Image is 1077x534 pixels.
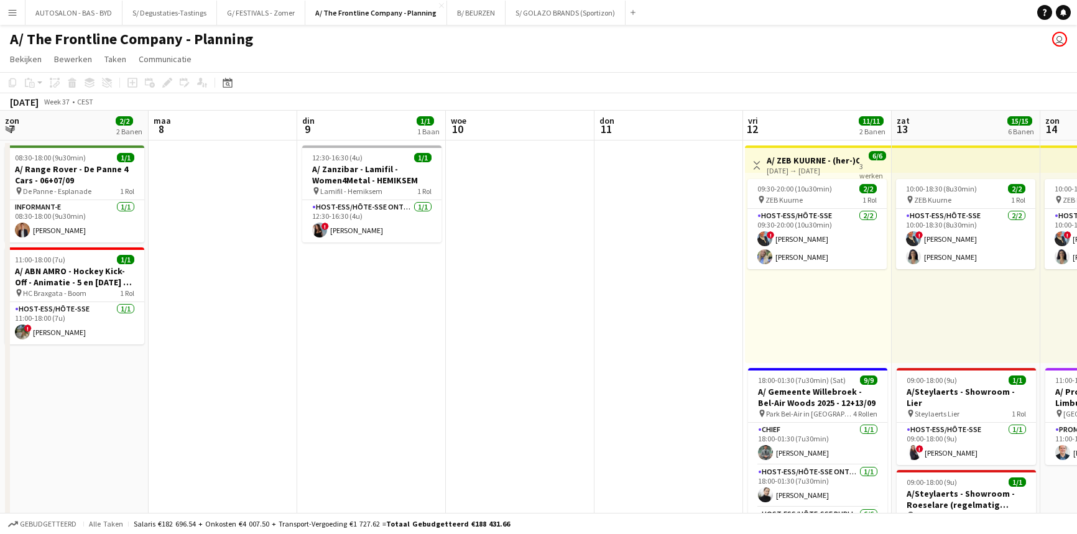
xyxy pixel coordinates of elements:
[767,231,774,239] span: !
[116,116,133,126] span: 2/2
[1009,477,1026,487] span: 1/1
[1007,116,1032,126] span: 15/15
[506,1,626,25] button: S/ GOLAZO BRANDS (Sportizon)
[897,488,1036,510] h3: A/Steylaerts - Showroom - Roeselare (regelmatig terugkerende opdracht)
[154,115,171,126] span: maa
[757,184,832,193] span: 09:30-20:00 (10u30min)
[758,375,846,385] span: 18:00-01:30 (7u30min) (Sat)
[748,386,887,408] h3: A/ Gemeente Willebroek - Bel-Air Woods 2025 - 12+13/09
[869,151,886,160] span: 6/6
[748,115,758,126] span: vri
[152,122,171,136] span: 8
[217,1,305,25] button: G/ FESTIVALS - Zomer
[24,325,32,332] span: !
[1052,32,1067,47] app-user-avatar: Sarah Mulowayi
[3,122,19,136] span: 7
[897,115,910,126] span: zat
[859,127,885,136] div: 2 Banen
[312,153,363,162] span: 12:30-16:30 (4u)
[104,53,126,65] span: Taken
[746,122,758,136] span: 12
[300,122,315,136] span: 9
[77,97,93,106] div: CEST
[895,122,910,136] span: 13
[1008,184,1025,193] span: 2/2
[1012,511,1026,520] span: 1 Rol
[120,186,134,196] span: 1 Rol
[859,160,886,180] div: 3 werken
[599,115,614,126] span: don
[41,97,72,106] span: Week 37
[134,51,196,67] a: Communicatie
[907,477,957,487] span: 09:00-18:00 (9u)
[20,520,76,528] span: Gebudgetteerd
[139,53,192,65] span: Communicatie
[414,153,432,162] span: 1/1
[748,423,887,465] app-card-role: Chief1/118:00-01:30 (7u30min)[PERSON_NAME]
[598,122,614,136] span: 11
[853,409,877,418] span: 4 Rollen
[1064,231,1071,239] span: !
[1009,375,1026,385] span: 1/1
[5,265,144,288] h3: A/ ABN AMRO - Hockey Kick-Off - Animatie - 5 en [DATE] - Boom
[386,519,510,528] span: Totaal gebudgetteerd €188 431.66
[859,116,884,126] span: 11/11
[897,423,1036,465] app-card-role: Host-ess/Hôte-sse1/109:00-18:00 (9u)![PERSON_NAME]
[23,288,86,298] span: HC Braxgata - Boom
[896,179,1035,269] app-job-card: 10:00-18:30 (8u30min)2/2 ZEB Kuurne1 RolHost-ess/Hôte-sse2/210:00-18:30 (8u30min)![PERSON_NAME][P...
[117,255,134,264] span: 1/1
[451,115,466,126] span: woe
[860,375,877,385] span: 9/9
[122,1,217,25] button: S/ Degustaties-Tastings
[915,511,978,520] span: Steylaerts Roeselare
[10,53,42,65] span: Bekijken
[5,51,47,67] a: Bekijken
[1043,122,1060,136] span: 14
[305,1,447,25] button: A/ The Frontline Company - Planning
[747,209,887,269] app-card-role: Host-ess/Hôte-sse2/209:30-20:00 (10u30min)![PERSON_NAME][PERSON_NAME]
[54,53,92,65] span: Bewerken
[117,153,134,162] span: 1/1
[896,209,1035,269] app-card-role: Host-ess/Hôte-sse2/210:00-18:30 (8u30min)![PERSON_NAME][PERSON_NAME]
[767,155,859,166] h3: A/ ZEB KUURNE - (her-)Opening nieuwe winkel (12+13+14/09)
[1008,127,1034,136] div: 6 Banen
[5,247,144,344] app-job-card: 11:00-18:00 (7u)1/1A/ ABN AMRO - Hockey Kick-Off - Animatie - 5 en [DATE] - Boom HC Braxgata - Bo...
[99,51,131,67] a: Taken
[321,223,329,230] span: !
[302,145,441,242] app-job-card: 12:30-16:30 (4u)1/1A/ Zanzibar - Lamifil - Women4Metal - HEMIKSEM Lamifil - Hemiksem1 RolHost-ess...
[25,1,122,25] button: AUTOSALON - BAS - BYD
[897,368,1036,465] app-job-card: 09:00-18:00 (9u)1/1A/Steylaerts - Showroom - Lier Steylaerts Lier1 RolHost-ess/Hôte-sse1/109:00-1...
[5,145,144,242] app-job-card: 08:30-18:00 (9u30min)1/1A/ Range Rover - De Panne 4 Cars - 06+07/09 De Panne - Esplanade1 RolInfo...
[862,195,877,205] span: 1 Rol
[302,163,441,186] h3: A/ Zanzibar - Lamifil - Women4Metal - HEMIKSEM
[447,1,506,25] button: B/ BEURZEN
[6,517,78,531] button: Gebudgetteerd
[89,519,123,528] span: Alle taken
[915,409,959,418] span: Steylaerts Lier
[1045,115,1060,126] span: zon
[120,288,134,298] span: 1 Rol
[10,30,253,48] h1: A/ The Frontline Company - Planning
[907,375,957,385] span: 09:00-18:00 (9u)
[897,386,1036,408] h3: A/Steylaerts - Showroom - Lier
[15,153,86,162] span: 08:30-18:00 (9u30min)
[766,409,853,418] span: Park Bel-Air in [GEOGRAPHIC_DATA]
[5,200,144,242] app-card-role: Informant-e1/108:30-18:00 (9u30min)[PERSON_NAME]
[859,184,877,193] span: 2/2
[116,127,142,136] div: 2 Banen
[914,195,951,205] span: ZEB Kuurne
[449,122,466,136] span: 10
[10,96,39,108] div: [DATE]
[320,186,382,196] span: Lamifil - Hemiksem
[5,302,144,344] app-card-role: Host-ess/Hôte-sse1/111:00-18:00 (7u)![PERSON_NAME]
[417,116,434,126] span: 1/1
[747,179,887,269] app-job-card: 09:30-20:00 (10u30min)2/2 ZEB Kuurne1 RolHost-ess/Hôte-sse2/209:30-20:00 (10u30min)![PERSON_NAME]...
[15,255,65,264] span: 11:00-18:00 (7u)
[748,465,887,507] app-card-role: Host-ess/Hôte-sse Onthaal-Accueill1/118:00-01:30 (7u30min)[PERSON_NAME]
